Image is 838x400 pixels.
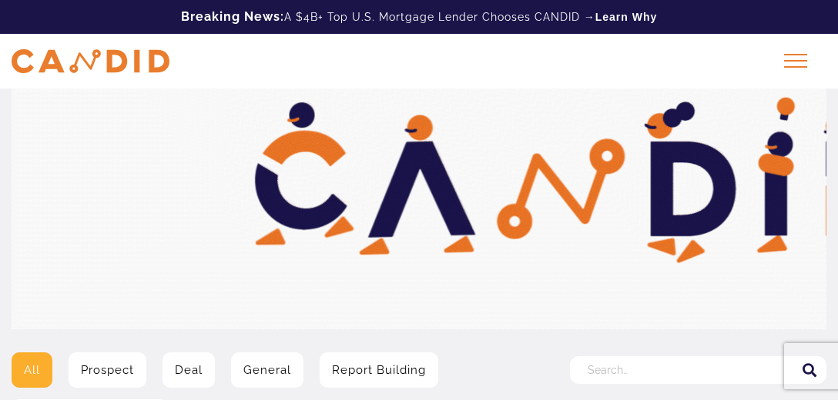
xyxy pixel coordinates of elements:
img: Video Library Hero [12,77,826,329]
img: CANDID APP [12,49,169,73]
a: Learn Why [595,9,658,25]
a: Deal [163,352,215,388]
a: Prospect [69,352,146,388]
a: Report Building [320,352,438,388]
a: All [12,352,52,388]
a: General [231,352,303,388]
b: Breaking News: [181,9,284,24]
